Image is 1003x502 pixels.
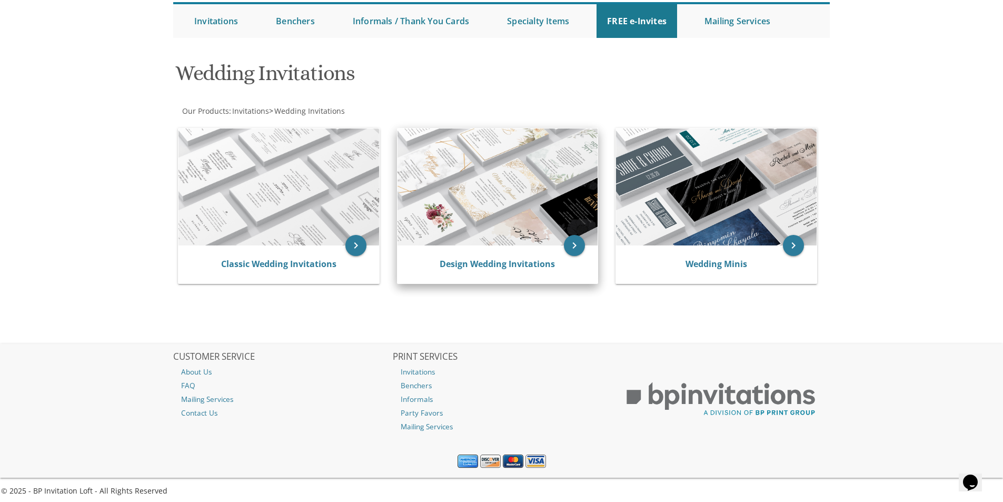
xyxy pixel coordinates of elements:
a: Wedding Invitations [273,106,345,116]
a: Classic Wedding Invitations [221,258,336,270]
a: Mailing Services [393,420,611,434]
img: Classic Wedding Invitations [178,129,379,245]
img: Visa [525,455,546,468]
a: Informals [393,392,611,406]
a: Mailing Services [173,392,391,406]
a: keyboard_arrow_right [783,235,804,256]
a: Specialty Items [496,4,580,38]
a: keyboard_arrow_right [345,235,366,256]
iframe: chat widget [959,460,992,491]
img: American Express [458,455,478,468]
a: Our Products [181,106,229,116]
a: Invitations [231,106,269,116]
a: Contact Us [173,406,391,420]
h2: PRINT SERVICES [393,352,611,362]
a: Mailing Services [694,4,781,38]
img: Design Wedding Invitations [398,129,598,245]
h1: Wedding Invitations [175,62,605,93]
div: : [173,106,502,116]
a: FREE e-Invites [597,4,677,38]
img: MasterCard [503,455,523,468]
a: Benchers [265,4,325,38]
a: Wedding Minis [686,258,747,270]
span: Invitations [232,106,269,116]
a: Party Favors [393,406,611,420]
a: Invitations [393,365,611,379]
img: Wedding Minis [616,129,817,245]
a: Design Wedding Invitations [440,258,555,270]
a: FAQ [173,379,391,392]
h2: CUSTOMER SERVICE [173,352,391,362]
img: Discover [480,455,501,468]
a: Informals / Thank You Cards [342,4,480,38]
a: About Us [173,365,391,379]
span: > [269,106,345,116]
img: BP Print Group [612,373,830,426]
a: Benchers [393,379,611,392]
span: Wedding Invitations [274,106,345,116]
a: Invitations [184,4,249,38]
a: keyboard_arrow_right [564,235,585,256]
